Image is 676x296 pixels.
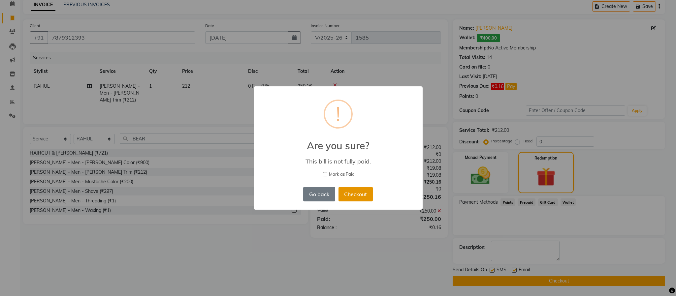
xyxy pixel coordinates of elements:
[323,172,327,176] input: Mark as Paid
[338,187,373,201] button: Checkout
[254,132,423,152] h2: Are you sure?
[263,158,413,165] div: This bill is not fully paid.
[329,171,355,178] span: Mark as Paid
[336,101,340,127] div: !
[303,187,335,201] button: Go back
